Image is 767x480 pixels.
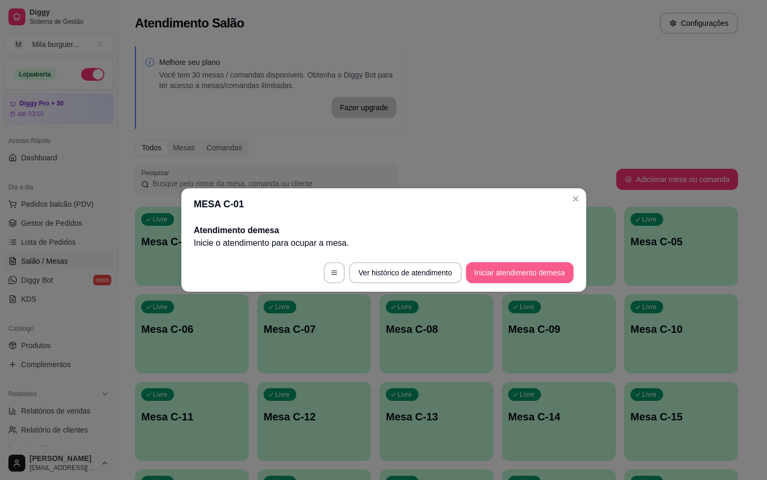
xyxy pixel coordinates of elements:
button: Iniciar atendimento demesa [466,262,574,283]
p: Inicie o atendimento para ocupar a mesa . [194,237,574,249]
button: Close [567,190,584,207]
header: MESA C-01 [181,188,586,220]
h2: Atendimento de mesa [194,224,574,237]
button: Ver histórico de atendimento [349,262,461,283]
